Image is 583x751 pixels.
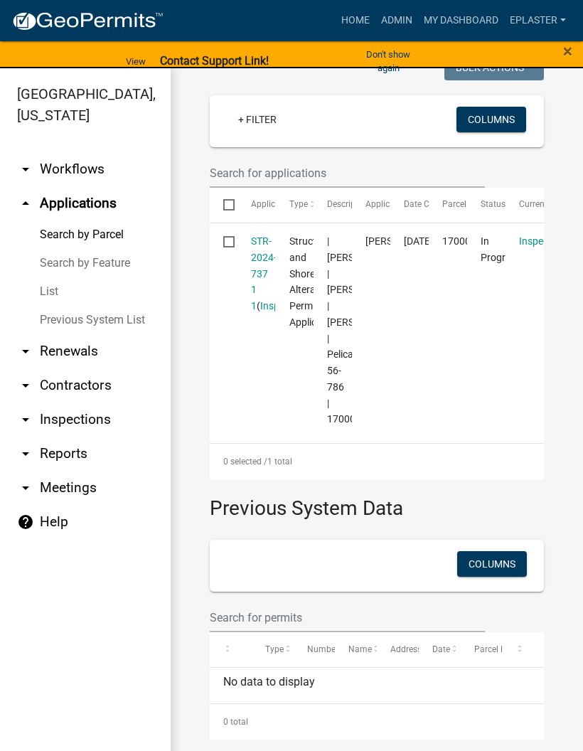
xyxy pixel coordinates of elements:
[327,199,370,209] span: Description
[307,644,338,654] span: Number
[252,632,294,666] datatable-header-cell: Type
[390,188,429,222] datatable-header-cell: Date Created
[352,188,390,222] datatable-header-cell: Applicant
[17,479,34,496] i: arrow_drop_down
[160,54,269,68] strong: Contact Support Link!
[17,411,34,428] i: arrow_drop_down
[481,199,506,209] span: Status
[210,479,544,523] h3: Previous System Data
[210,188,237,222] datatable-header-cell: Select
[275,188,314,222] datatable-header-cell: Type
[457,551,527,577] button: Columns
[289,199,308,209] span: Type
[442,235,522,247] span: 17000030052002
[375,7,418,34] a: Admin
[17,445,34,462] i: arrow_drop_down
[327,235,407,425] span: | Elizabeth Plaster | TODD C MAYER | PEGGY R MAYER | Pelican 56-786 | 17000030052002
[377,632,419,666] datatable-header-cell: Address
[223,457,267,467] span: 0 selected /
[418,7,504,34] a: My Dashboard
[351,43,427,80] button: Don't show again
[210,159,485,188] input: Search for applications
[365,199,402,209] span: Applicant
[289,235,339,328] span: Structure and Shoreland Alteration Permit Application
[314,188,352,222] datatable-header-cell: Description
[251,199,328,209] span: Application Number
[260,300,311,311] a: Inspections
[519,235,565,247] a: Inspection
[251,235,277,311] a: STR-2024-737 1 1
[17,513,34,531] i: help
[210,668,544,703] div: No data to display
[419,632,461,666] datatable-header-cell: Date
[432,644,450,654] span: Date
[210,603,485,632] input: Search for permits
[17,161,34,178] i: arrow_drop_down
[17,195,34,212] i: arrow_drop_up
[210,704,544,740] div: 0 total
[563,43,572,60] button: Close
[563,41,572,61] span: ×
[17,343,34,360] i: arrow_drop_down
[227,107,288,132] a: + Filter
[404,199,454,209] span: Date Created
[404,235,433,247] span: 10/15/2024
[335,632,377,666] datatable-header-cell: Name
[120,50,151,73] a: View
[442,199,476,209] span: Parcel ID
[210,444,544,479] div: 1 total
[506,188,544,222] datatable-header-cell: Current Activity
[336,7,375,34] a: Home
[456,107,526,132] button: Columns
[504,7,572,34] a: eplaster
[348,644,372,654] span: Name
[444,55,544,80] button: Bulk Actions
[390,644,422,654] span: Address
[17,377,34,394] i: arrow_drop_down
[474,644,532,654] span: Parcel Number
[519,199,578,209] span: Current Activity
[237,188,275,222] datatable-header-cell: Application Number
[481,235,520,263] span: In Progress
[365,235,442,247] span: Guy Tietz
[461,632,503,666] datatable-header-cell: Parcel Number
[265,644,284,654] span: Type
[429,188,467,222] datatable-header-cell: Parcel ID
[467,188,506,222] datatable-header-cell: Status
[294,632,336,666] datatable-header-cell: Number
[251,233,262,314] div: ( )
